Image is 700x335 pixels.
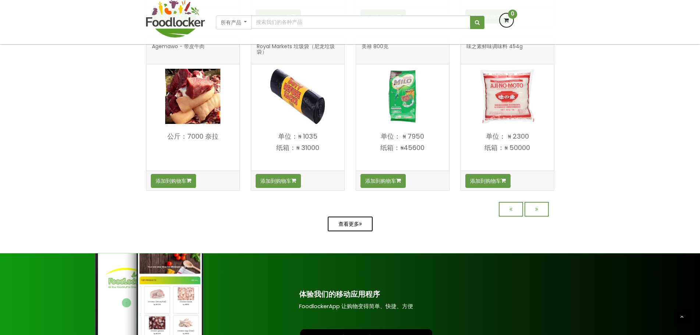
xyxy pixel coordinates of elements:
i: 添加到购物车 [501,178,506,183]
img: Agemawo - 带皮牛肉 [165,69,220,124]
font: Royal Markets 垃圾袋（尼龙垃圾袋） [257,43,335,56]
font: 纸箱：₦ 31000 [276,143,319,152]
font: 纸箱：₦45600 [380,143,424,152]
button: 添加到购物车 [360,174,406,188]
a: 查看更多 [328,217,373,231]
font: 单位： ₦ 7950 [381,132,424,141]
img: 美禄 800克 [375,69,430,124]
button: 添加到购物车 [151,174,196,188]
img: 味之素鲜味调味料 454g [480,69,535,124]
font: 单位：₦ 1035 [278,132,317,141]
button: 所有产品 [216,15,252,29]
button: 添加到购物车 [465,174,511,188]
font: 查看更多 [338,220,359,228]
font: FoodlockerApp 让购物变得简单、快捷、方便 [299,302,413,310]
font: 添加到购物车 [156,177,186,185]
font: 美禄 800克 [362,43,388,50]
font: 添加到购物车 [365,177,396,185]
button: 添加到购物车 [256,174,301,188]
font: 添加到购物车 [470,177,501,185]
i: 添加到购物车 [186,178,191,183]
input: 搜索我们的各种产品 [251,15,470,29]
font: 味之素鲜味调味料 454g [466,43,523,50]
font: Agemawo - 带皮牛肉 [152,43,205,50]
img: Royal Markets 垃圾袋（尼龙垃圾袋） [270,69,325,124]
font: 0 [511,10,514,17]
font: 体验我们的移动应用程序 [299,289,380,299]
font: 单位： ₦ 2300 [486,132,529,141]
font: 纸箱：₦ 50000 [484,143,530,152]
font: 公斤：7000 奈拉 [167,132,218,141]
i: 添加到购物车 [396,178,401,183]
font: 所有产品 [221,19,241,26]
i: 添加到购物车 [291,178,296,183]
font: 添加到购物车 [260,177,291,185]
